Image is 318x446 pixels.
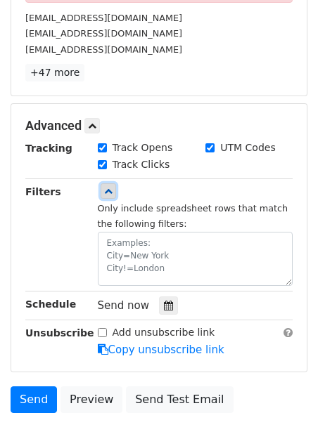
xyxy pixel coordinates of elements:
a: Send [11,386,57,413]
small: [EMAIL_ADDRESS][DOMAIN_NAME] [25,13,182,23]
a: Send Test Email [126,386,233,413]
small: Only include spreadsheet rows that match the following filters: [98,203,288,230]
iframe: Chat Widget [248,379,318,446]
a: Preview [61,386,122,413]
small: [EMAIL_ADDRESS][DOMAIN_NAME] [25,28,182,39]
small: [EMAIL_ADDRESS][DOMAIN_NAME] [25,44,182,55]
a: Copy unsubscribe link [98,343,224,356]
label: Add unsubscribe link [113,325,215,340]
strong: Tracking [25,143,72,154]
strong: Unsubscribe [25,327,94,339]
a: +47 more [25,64,84,81]
label: Track Opens [113,140,173,155]
strong: Filters [25,186,61,197]
label: UTM Codes [220,140,275,155]
strong: Schedule [25,299,76,310]
span: Send now [98,299,150,312]
h5: Advanced [25,118,293,133]
label: Track Clicks [113,157,170,172]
